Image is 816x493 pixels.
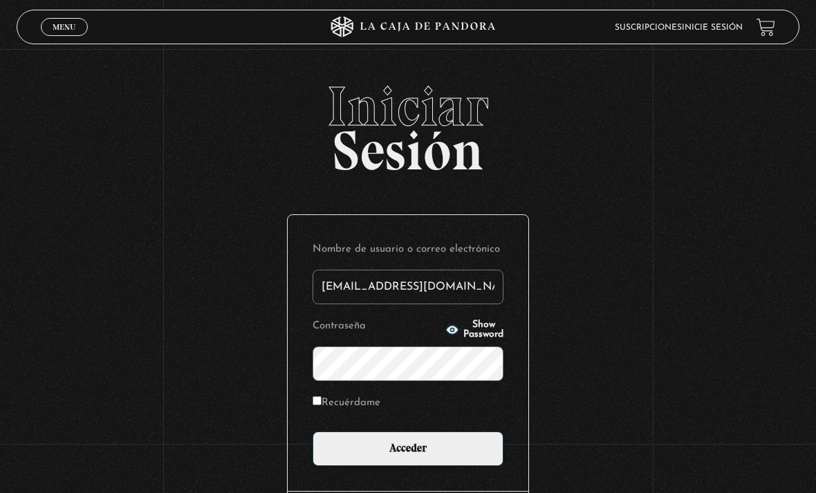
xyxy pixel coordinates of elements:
a: Suscripciones [615,24,682,32]
span: Iniciar [17,79,800,134]
h2: Sesión [17,79,800,167]
input: Recuérdame [313,396,322,405]
span: Cerrar [48,35,81,44]
a: View your shopping cart [757,18,775,37]
label: Contraseña [313,317,441,335]
label: Nombre de usuario o correo electrónico [313,240,503,259]
button: Show Password [445,320,503,339]
label: Recuérdame [313,393,380,412]
span: Show Password [463,320,503,339]
span: Menu [53,23,75,31]
a: Inicie sesión [682,24,743,32]
input: Acceder [313,431,503,466]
